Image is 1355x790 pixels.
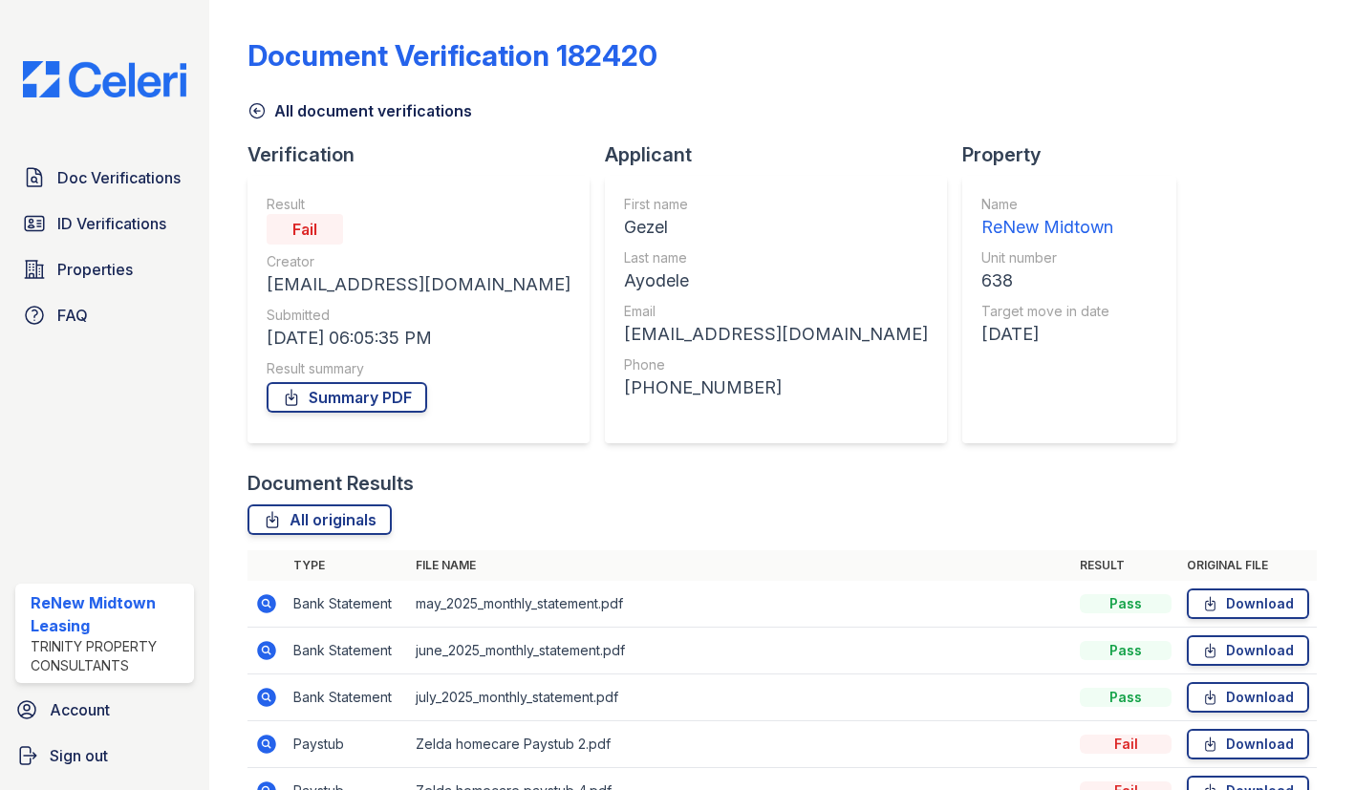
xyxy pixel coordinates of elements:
[624,302,928,321] div: Email
[286,674,408,721] td: Bank Statement
[8,691,202,729] a: Account
[31,637,186,675] div: Trinity Property Consultants
[57,258,133,281] span: Properties
[267,252,570,271] div: Creator
[1080,688,1172,707] div: Pass
[57,304,88,327] span: FAQ
[1187,682,1309,713] a: Download
[408,674,1072,721] td: july_2025_monthly_statement.pdf
[8,737,202,775] a: Sign out
[267,359,570,378] div: Result summary
[50,744,108,767] span: Sign out
[1179,550,1317,581] th: Original file
[247,470,414,497] div: Document Results
[247,141,605,168] div: Verification
[57,212,166,235] span: ID Verifications
[408,721,1072,768] td: Zelda homecare Paystub 2.pdf
[981,267,1113,294] div: 638
[1080,641,1172,660] div: Pass
[624,355,928,374] div: Phone
[286,581,408,628] td: Bank Statement
[981,321,1113,348] div: [DATE]
[31,591,186,637] div: ReNew Midtown Leasing
[1187,729,1309,759] a: Download
[267,306,570,325] div: Submitted
[981,195,1113,214] div: Name
[624,267,928,294] div: Ayodele
[15,204,194,243] a: ID Verifications
[247,38,657,73] div: Document Verification 182420
[267,214,343,245] div: Fail
[981,302,1113,321] div: Target move in date
[8,61,202,97] img: CE_Logo_Blue-a8612792a0a2168367f1c8372b55b34899dd931a85d93a1a3d3e32e68fde9ad4.png
[267,195,570,214] div: Result
[981,214,1113,241] div: ReNew Midtown
[15,296,194,334] a: FAQ
[981,248,1113,267] div: Unit number
[1080,594,1172,613] div: Pass
[15,250,194,288] a: Properties
[624,214,928,241] div: Gezel
[267,325,570,352] div: [DATE] 06:05:35 PM
[57,166,181,189] span: Doc Verifications
[624,321,928,348] div: [EMAIL_ADDRESS][DOMAIN_NAME]
[267,382,427,413] a: Summary PDF
[981,195,1113,241] a: Name ReNew Midtown
[1187,588,1309,619] a: Download
[1187,635,1309,666] a: Download
[1072,550,1179,581] th: Result
[15,159,194,197] a: Doc Verifications
[267,271,570,298] div: [EMAIL_ADDRESS][DOMAIN_NAME]
[247,504,392,535] a: All originals
[286,628,408,674] td: Bank Statement
[624,195,928,214] div: First name
[50,698,110,721] span: Account
[962,141,1192,168] div: Property
[408,628,1072,674] td: june_2025_monthly_statement.pdf
[286,550,408,581] th: Type
[247,99,472,122] a: All document verifications
[605,141,962,168] div: Applicant
[286,721,408,768] td: Paystub
[624,248,928,267] div: Last name
[408,581,1072,628] td: may_2025_monthly_statement.pdf
[408,550,1072,581] th: File name
[1080,735,1172,754] div: Fail
[624,374,928,401] div: [PHONE_NUMBER]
